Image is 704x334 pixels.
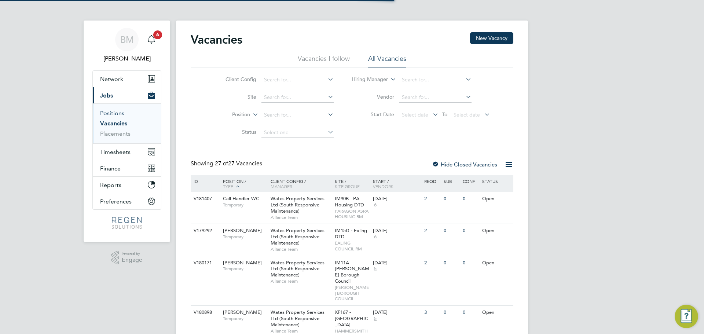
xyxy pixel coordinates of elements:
span: Network [100,76,123,82]
span: Wates Property Services Ltd (South Responsive Maintenance) [271,309,324,328]
img: regensolutions-logo-retina.png [112,217,142,229]
div: Open [480,224,512,238]
span: Temporary [223,266,267,272]
input: Search for... [399,92,472,103]
span: Alliance Team [271,214,331,220]
button: Jobs [93,87,161,103]
span: 6 [373,234,378,240]
span: IM11A - [PERSON_NAME] Borough Council [335,260,369,285]
div: Site / [333,175,371,192]
span: [PERSON_NAME] [223,260,262,266]
li: Vacancies I follow [298,54,350,67]
div: 0 [461,192,480,206]
div: 2 [422,224,441,238]
div: 2 [422,192,441,206]
div: [DATE] [373,228,421,234]
div: 0 [442,192,461,206]
span: Jobs [100,92,113,99]
div: Conf [461,175,480,187]
span: Wates Property Services Ltd (South Responsive Maintenance) [271,195,324,214]
div: 0 [442,224,461,238]
span: Billy Mcnamara [92,54,161,63]
div: Start / [371,175,422,192]
span: [PERSON_NAME] BOROUGH COUNCIL [335,285,370,302]
input: Search for... [261,75,334,85]
span: Engage [122,257,142,263]
span: Alliance Team [271,246,331,252]
div: 0 [442,256,461,270]
label: Start Date [352,111,394,118]
span: 5 [373,266,378,272]
span: 27 Vacancies [215,160,262,167]
span: Wates Property Services Ltd (South Responsive Maintenance) [271,260,324,278]
div: 0 [461,256,480,270]
div: Open [480,256,512,270]
div: Sub [442,175,461,187]
input: Search for... [399,75,472,85]
div: V180171 [192,256,217,270]
a: 6 [144,28,159,51]
span: 6 [153,30,162,39]
button: Timesheets [93,144,161,160]
a: Placements [100,130,131,137]
span: Preferences [100,198,132,205]
button: Reports [93,177,161,193]
button: Engage Resource Center [675,305,698,328]
a: BM[PERSON_NAME] [92,28,161,63]
div: 0 [461,306,480,319]
span: PARAGON ASRA HOUSING RM [335,208,370,220]
div: Reqd [422,175,441,187]
div: [DATE] [373,196,421,202]
div: 2 [422,256,441,270]
div: Status [480,175,512,187]
button: New Vacancy [470,32,513,44]
span: Temporary [223,234,267,240]
span: [PERSON_NAME] [223,309,262,315]
span: Site Group [335,183,360,189]
div: 0 [461,224,480,238]
span: BM [120,35,134,44]
span: To [440,110,450,119]
label: Site [214,93,256,100]
span: Vendors [373,183,393,189]
label: Hide Closed Vacancies [432,161,497,168]
span: Type [223,183,233,189]
span: IM90B - PA Housing DTD [335,195,364,208]
div: V181407 [192,192,217,206]
label: Status [214,129,256,135]
span: Wates Property Services Ltd (South Responsive Maintenance) [271,227,324,246]
span: EALING COUNCIL RM [335,240,370,252]
span: Select date [402,111,428,118]
div: Jobs [93,103,161,143]
span: Alliance Team [271,278,331,284]
span: 5 [373,316,378,322]
input: Select one [261,128,334,138]
div: Position / [217,175,269,193]
span: Call Handler WC [223,195,259,202]
input: Search for... [261,110,334,120]
a: Go to home page [92,217,161,229]
div: V179292 [192,224,217,238]
div: Open [480,306,512,319]
label: Vendor [352,93,394,100]
div: Client Config / [269,175,333,192]
span: IM15D - Ealing DTD [335,227,367,240]
span: Timesheets [100,148,131,155]
div: ID [192,175,217,187]
a: Positions [100,110,124,117]
span: Finance [100,165,121,172]
span: 27 of [215,160,228,167]
span: Reports [100,181,121,188]
a: Powered byEngage [111,251,143,265]
div: [DATE] [373,260,421,266]
div: V180898 [192,306,217,319]
button: Finance [93,160,161,176]
span: Select date [454,111,480,118]
span: XF167 - [GEOGRAPHIC_DATA] [335,309,368,328]
span: Temporary [223,202,267,208]
label: Hiring Manager [346,76,388,83]
div: Showing [191,160,264,168]
button: Preferences [93,193,161,209]
a: Vacancies [100,120,127,127]
span: Alliance Team [271,328,331,334]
